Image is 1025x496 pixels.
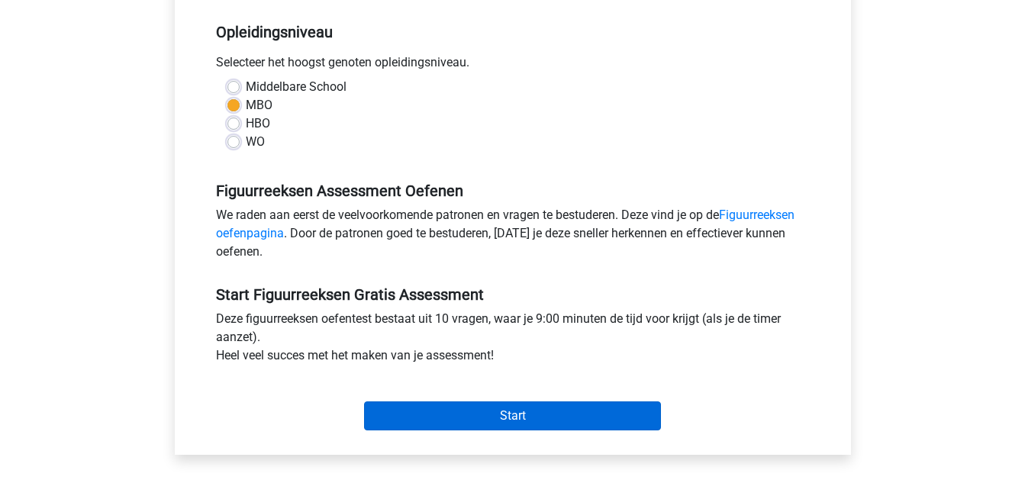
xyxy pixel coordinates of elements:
[216,182,810,200] h5: Figuurreeksen Assessment Oefenen
[205,206,821,267] div: We raden aan eerst de veelvoorkomende patronen en vragen te bestuderen. Deze vind je op de . Door...
[216,17,810,47] h5: Opleidingsniveau
[364,401,661,430] input: Start
[216,285,810,304] h5: Start Figuurreeksen Gratis Assessment
[246,114,270,133] label: HBO
[246,78,347,96] label: Middelbare School
[205,53,821,78] div: Selecteer het hoogst genoten opleidingsniveau.
[205,310,821,371] div: Deze figuurreeksen oefentest bestaat uit 10 vragen, waar je 9:00 minuten de tijd voor krijgt (als...
[246,133,265,151] label: WO
[246,96,272,114] label: MBO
